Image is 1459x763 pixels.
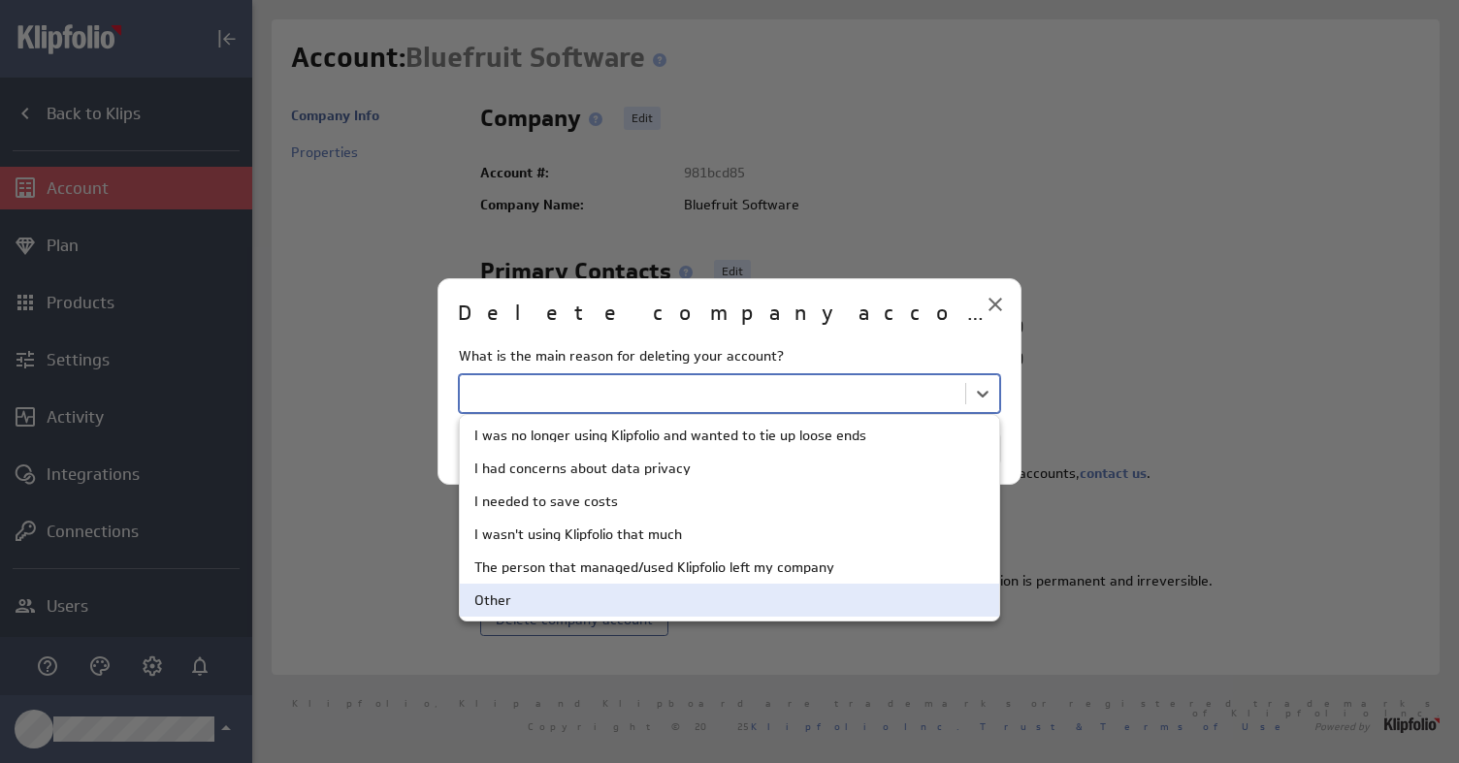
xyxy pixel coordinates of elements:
div: The person that managed/used Klipfolio left my company [474,560,834,574]
div: I needed to save costs [474,494,618,508]
div: I had concerns about data privacy [474,461,691,475]
div: I wasn't using Klipfolio that much [474,527,682,541]
div: Other [474,593,511,607]
div: I was no longer using Klipfolio and wanted to tie up loose ends [474,429,866,442]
